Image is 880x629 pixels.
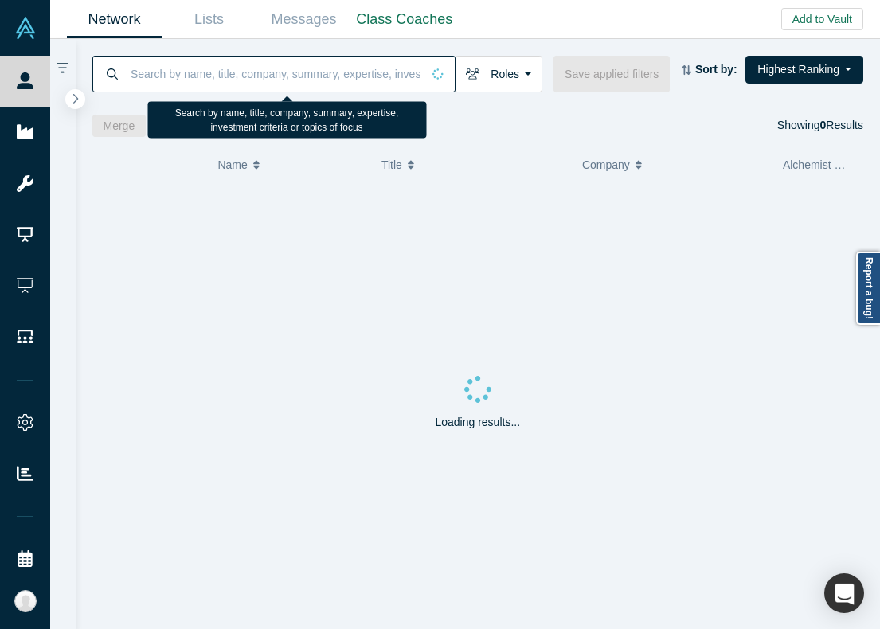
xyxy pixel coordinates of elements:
[745,56,863,84] button: Highest Ranking
[781,8,863,30] button: Add to Vault
[435,414,520,431] p: Loading results...
[92,115,147,137] button: Merge
[256,1,351,38] a: Messages
[820,119,827,131] strong: 0
[455,56,542,92] button: Roles
[777,115,863,137] div: Showing
[14,590,37,612] img: Katinka Harsányi's Account
[351,1,458,38] a: Class Coaches
[381,148,565,182] button: Title
[553,56,670,92] button: Save applied filters
[582,148,630,182] span: Company
[582,148,766,182] button: Company
[217,148,365,182] button: Name
[14,17,37,39] img: Alchemist Vault Logo
[217,148,247,182] span: Name
[856,252,880,325] a: Report a bug!
[129,55,421,92] input: Search by name, title, company, summary, expertise, investment criteria or topics of focus
[162,1,256,38] a: Lists
[820,119,863,131] span: Results
[67,1,162,38] a: Network
[381,148,402,182] span: Title
[157,115,232,137] button: Add to List
[783,158,857,171] span: Alchemist Role
[695,63,737,76] strong: Sort by:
